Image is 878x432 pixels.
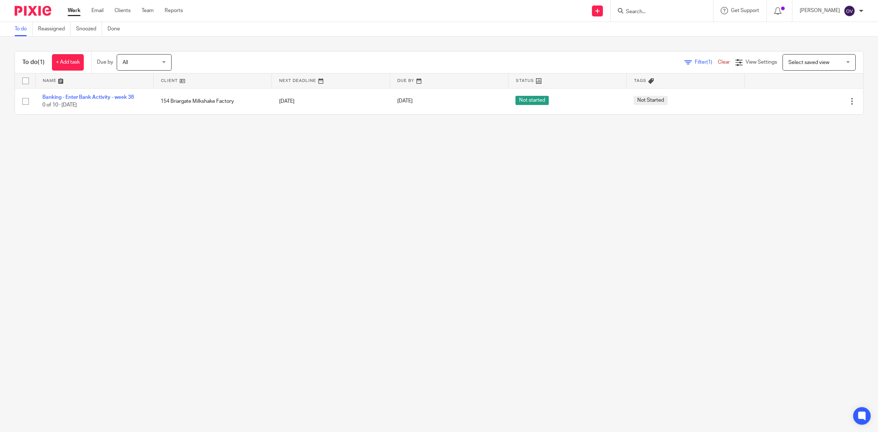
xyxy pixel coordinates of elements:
[153,88,271,114] td: 154 Briargate Milkshake Factory
[108,22,125,36] a: Done
[15,6,51,16] img: Pixie
[22,59,45,66] h1: To do
[91,7,104,14] a: Email
[800,7,840,14] p: [PERSON_NAME]
[115,7,131,14] a: Clients
[625,9,691,15] input: Search
[746,60,777,65] span: View Settings
[42,95,134,100] a: Banking - Enter Bank Activity - week 38
[76,22,102,36] a: Snoozed
[38,22,71,36] a: Reassigned
[515,96,549,105] span: Not started
[634,96,668,105] span: Not Started
[68,7,80,14] a: Work
[97,59,113,66] p: Due by
[15,22,33,36] a: To do
[42,102,77,108] span: 0 of 10 · [DATE]
[142,7,154,14] a: Team
[844,5,855,17] img: svg%3E
[272,88,390,114] td: [DATE]
[718,60,730,65] a: Clear
[165,7,183,14] a: Reports
[695,60,718,65] span: Filter
[397,99,413,104] span: [DATE]
[52,54,84,71] a: + Add task
[731,8,759,13] span: Get Support
[634,79,646,83] span: Tags
[788,60,829,65] span: Select saved view
[706,60,712,65] span: (1)
[123,60,128,65] span: All
[38,59,45,65] span: (1)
